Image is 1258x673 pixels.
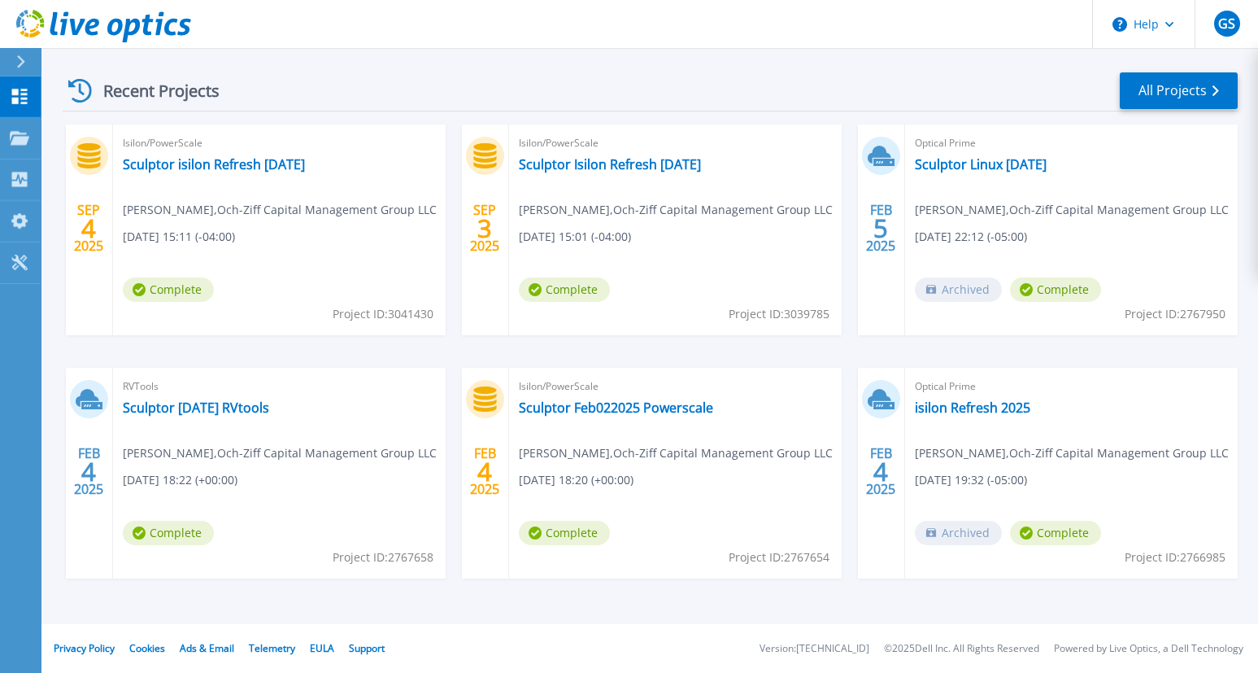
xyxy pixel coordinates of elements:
span: Complete [123,278,214,302]
span: [DATE] 15:01 (-04:00) [519,228,631,246]
span: GS [1218,17,1235,30]
span: Isilon/PowerScale [519,378,832,395]
span: Archived [915,278,1002,302]
span: [DATE] 19:32 (-05:00) [915,471,1027,489]
div: FEB 2025 [469,442,500,501]
div: Recent Projects [63,71,242,111]
span: Project ID: 2767654 [729,548,829,566]
a: Sculptor Feb022025 Powerscale [519,400,713,416]
div: FEB 2025 [865,199,896,258]
a: Privacy Policy [54,641,115,655]
span: Complete [519,521,610,545]
span: Isilon/PowerScale [123,134,436,152]
li: Version: [TECHNICAL_ID] [760,644,869,654]
a: Sculptor [DATE] RVtools [123,400,269,416]
span: 3 [477,221,492,235]
span: [DATE] 15:11 (-04:00) [123,228,235,246]
span: [PERSON_NAME] , Och-Ziff Capital Management Group LLC [915,444,1229,462]
div: SEP 2025 [73,199,104,258]
span: RVTools [123,378,436,395]
a: All Projects [1120,72,1238,109]
span: [PERSON_NAME] , Och-Ziff Capital Management Group LLC [123,201,437,219]
span: 5 [873,221,888,235]
div: SEP 2025 [469,199,500,258]
li: © 2025 Dell Inc. All Rights Reserved [884,644,1039,654]
span: 4 [81,221,96,235]
span: Optical Prime [915,134,1228,152]
span: Complete [1010,278,1101,302]
span: [PERSON_NAME] , Och-Ziff Capital Management Group LLC [123,444,437,462]
a: EULA [310,641,334,655]
span: Complete [123,521,214,545]
a: Sculptor Linux [DATE] [915,156,1047,173]
span: Archived [915,521,1002,545]
span: [DATE] 22:12 (-05:00) [915,228,1027,246]
span: [PERSON_NAME] , Och-Ziff Capital Management Group LLC [519,201,833,219]
a: isilon Refresh 2025 [915,400,1030,416]
span: Project ID: 2767950 [1125,305,1225,323]
span: 4 [477,465,492,479]
a: Ads & Email [180,641,234,655]
span: 4 [873,465,888,479]
span: Complete [519,278,610,302]
span: Project ID: 2767658 [333,548,433,566]
a: Telemetry [249,641,295,655]
a: Support [349,641,385,655]
a: Sculptor isilon Refresh [DATE] [123,156,305,173]
li: Powered by Live Optics, a Dell Technology [1054,644,1243,654]
span: Project ID: 3041430 [333,305,433,323]
span: [PERSON_NAME] , Och-Ziff Capital Management Group LLC [915,201,1229,219]
span: Optical Prime [915,378,1228,395]
div: FEB 2025 [73,442,104,501]
span: Project ID: 2766985 [1125,548,1225,566]
span: [PERSON_NAME] , Och-Ziff Capital Management Group LLC [519,444,833,462]
a: Sculptor Isilon Refresh [DATE] [519,156,701,173]
span: [DATE] 18:20 (+00:00) [519,471,633,489]
span: Isilon/PowerScale [519,134,832,152]
span: Project ID: 3039785 [729,305,829,323]
div: FEB 2025 [865,442,896,501]
a: Cookies [129,641,165,655]
span: Complete [1010,521,1101,545]
span: 4 [81,465,96,479]
span: [DATE] 18:22 (+00:00) [123,471,237,489]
